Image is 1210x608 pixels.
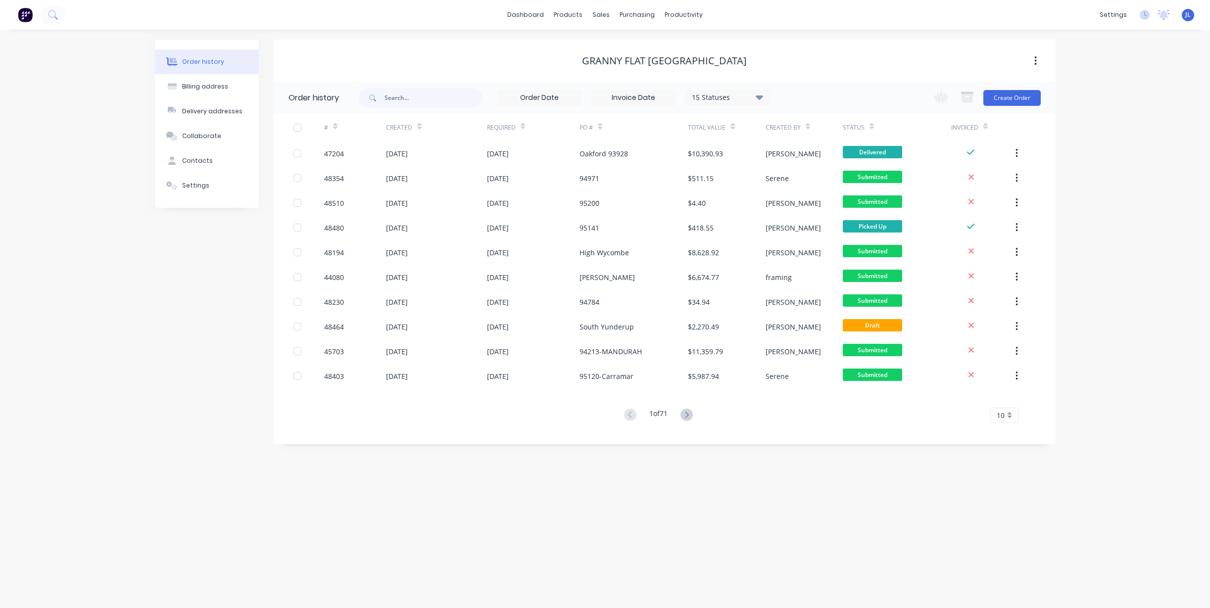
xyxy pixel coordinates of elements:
[587,7,615,22] div: sales
[766,322,821,332] div: [PERSON_NAME]
[324,223,344,233] div: 48480
[580,297,599,307] div: 94784
[324,148,344,159] div: 47204
[502,7,549,22] a: dashboard
[688,148,723,159] div: $10,390.93
[843,220,902,233] span: Picked Up
[580,123,593,132] div: PO #
[843,369,902,381] span: Submitted
[580,247,629,258] div: High Wycombe
[580,371,633,381] div: 95120-Carramar
[386,346,408,357] div: [DATE]
[487,247,509,258] div: [DATE]
[688,114,765,141] div: Total Value
[386,223,408,233] div: [DATE]
[843,344,902,356] span: Submitted
[766,247,821,258] div: [PERSON_NAME]
[155,49,259,74] button: Order history
[155,74,259,99] button: Billing address
[324,297,344,307] div: 48230
[766,371,789,381] div: Serene
[324,272,344,282] div: 44080
[843,123,865,132] div: Status
[155,124,259,148] button: Collaborate
[688,297,710,307] div: $34.94
[688,198,706,208] div: $4.40
[580,198,599,208] div: 95200
[498,91,581,105] input: Order Date
[766,346,821,357] div: [PERSON_NAME]
[386,198,408,208] div: [DATE]
[386,272,408,282] div: [DATE]
[386,322,408,332] div: [DATE]
[324,173,344,184] div: 48354
[289,92,339,104] div: Order history
[386,371,408,381] div: [DATE]
[324,346,344,357] div: 45703
[951,114,1013,141] div: Invoiced
[182,156,213,165] div: Contacts
[688,123,726,132] div: Total Value
[580,173,599,184] div: 94971
[688,322,719,332] div: $2,270.49
[592,91,675,105] input: Invoice Date
[580,223,599,233] div: 95141
[766,123,801,132] div: Created By
[155,148,259,173] button: Contacts
[843,195,902,208] span: Submitted
[688,173,714,184] div: $511.15
[688,272,719,282] div: $6,674.77
[182,82,228,91] div: Billing address
[1185,10,1191,19] span: JL
[843,319,902,331] span: Draft
[688,371,719,381] div: $5,987.94
[155,173,259,198] button: Settings
[324,247,344,258] div: 48194
[487,272,509,282] div: [DATE]
[182,132,221,140] div: Collaborate
[951,123,978,132] div: Invoiced
[487,223,509,233] div: [DATE]
[182,57,224,66] div: Order history
[983,90,1041,106] button: Create Order
[580,272,635,282] div: [PERSON_NAME]
[766,272,792,282] div: framing
[843,146,902,158] span: Delivered
[582,55,747,67] div: Granny Flat [GEOGRAPHIC_DATA]
[549,7,587,22] div: products
[1095,7,1132,22] div: settings
[487,371,509,381] div: [DATE]
[615,7,660,22] div: purchasing
[487,198,509,208] div: [DATE]
[386,173,408,184] div: [DATE]
[324,322,344,332] div: 48464
[766,297,821,307] div: [PERSON_NAME]
[843,245,902,257] span: Submitted
[324,371,344,381] div: 48403
[487,123,516,132] div: Required
[386,247,408,258] div: [DATE]
[766,148,821,159] div: [PERSON_NAME]
[182,107,242,116] div: Delivery addresses
[688,247,719,258] div: $8,628.92
[324,198,344,208] div: 48510
[766,173,789,184] div: Serene
[843,294,902,307] span: Submitted
[660,7,708,22] div: productivity
[155,99,259,124] button: Delivery addresses
[385,88,483,108] input: Search...
[649,408,668,422] div: 1 of 71
[324,123,328,132] div: #
[766,114,843,141] div: Created By
[386,114,486,141] div: Created
[580,148,628,159] div: Oakford 93928
[386,148,408,159] div: [DATE]
[997,410,1005,421] span: 10
[843,171,902,183] span: Submitted
[766,223,821,233] div: [PERSON_NAME]
[487,173,509,184] div: [DATE]
[487,322,509,332] div: [DATE]
[686,92,769,103] div: 15 Statuses
[580,346,642,357] div: 94213-MANDURAH
[487,148,509,159] div: [DATE]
